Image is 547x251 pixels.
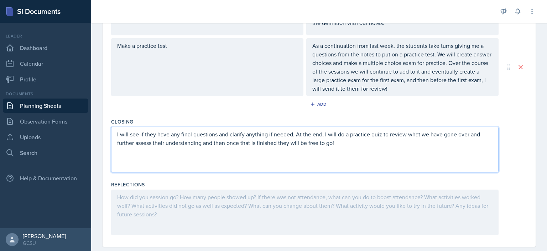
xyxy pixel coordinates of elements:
label: Reflections [111,181,145,188]
a: Search [3,146,88,160]
div: Leader [3,33,88,39]
label: Closing [111,118,133,125]
a: Observation Forms [3,114,88,129]
a: Calendar [3,56,88,71]
p: As a continuation from last week, the students take turns giving me a questions from the notes to... [312,41,493,93]
a: Uploads [3,130,88,144]
div: Documents [3,91,88,97]
p: Make a practice test [117,41,297,50]
a: Planning Sheets [3,99,88,113]
div: GCSU [23,240,66,247]
a: Dashboard [3,41,88,55]
p: I will see if they have any final questions and clarify anything if needed. At the end, I will do... [117,130,493,147]
div: [PERSON_NAME] [23,232,66,240]
div: Add [312,101,327,107]
div: Help & Documentation [3,171,88,185]
button: Add [308,99,331,110]
a: Profile [3,72,88,86]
